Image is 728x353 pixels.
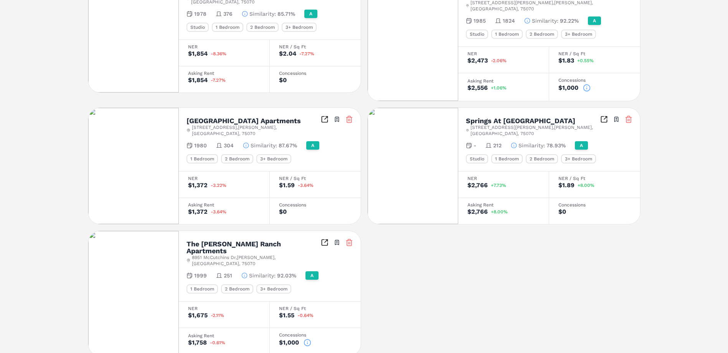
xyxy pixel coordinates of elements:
span: +8.00% [578,183,594,188]
span: -3.64% [298,183,314,188]
span: -8.36% [211,51,226,56]
div: $0 [558,209,566,215]
div: $1,372 [188,209,208,215]
span: -7.27% [211,78,226,82]
div: NER [188,45,260,49]
div: 1 Bedroom [187,154,218,163]
div: Asking Rent [467,79,540,83]
div: NER / Sq Ft [279,306,352,311]
span: -3.64% [211,209,226,214]
span: 251 [224,272,232,279]
div: 2 Bedroom [526,154,558,163]
div: Asking Rent [467,203,540,207]
div: NER / Sq Ft [279,45,352,49]
span: Similarity : [532,17,558,25]
div: 1 Bedroom [491,154,523,163]
div: $2,766 [467,182,488,188]
div: Concessions [279,71,352,76]
div: NER [188,176,260,181]
div: $1,758 [188,340,207,346]
span: 87.67% [279,142,297,149]
span: -0.61% [210,340,225,345]
div: 3+ Bedroom [561,30,596,39]
span: 8951 McCutchins Dr , [PERSON_NAME] , [GEOGRAPHIC_DATA] , 75070 [192,254,320,267]
div: Concessions [279,203,352,207]
h2: [GEOGRAPHIC_DATA] Apartments [187,117,301,124]
span: [STREET_ADDRESS] , [PERSON_NAME] , [GEOGRAPHIC_DATA] , 75070 [192,124,321,137]
div: $0 [279,209,287,215]
div: $1,854 [188,51,208,57]
div: 2 Bedroom [246,23,279,32]
span: -2.11% [211,313,224,318]
h2: Springs At [GEOGRAPHIC_DATA] [466,117,575,124]
div: 2 Bedroom [526,30,558,39]
span: -3.22% [211,183,226,188]
div: NER [188,306,260,311]
div: Concessions [558,78,631,82]
span: Similarity : [249,272,276,279]
a: Inspect Comparables [321,115,329,123]
span: -0.64% [297,313,314,318]
div: 2 Bedroom [221,284,253,294]
span: 1985 [474,17,486,25]
div: A [306,141,319,150]
div: NER / Sq Ft [279,176,352,181]
span: 1978 [194,10,206,18]
div: $2,473 [467,58,488,64]
div: Asking Rent [188,71,260,76]
span: 1999 [194,272,207,279]
span: +1.06% [491,86,507,90]
div: $1,000 [558,85,578,91]
a: Inspect Comparables [321,239,329,246]
span: Similarity : [249,10,276,18]
div: $2,766 [467,209,488,215]
span: +7.73% [491,183,506,188]
div: Asking Rent [188,333,260,338]
div: Concessions [279,333,352,337]
div: 1 Bedroom [212,23,243,32]
div: A [575,141,588,150]
span: +8.00% [491,209,508,214]
div: $1,372 [188,182,208,188]
div: A [588,16,601,25]
div: $0 [279,77,287,83]
a: Inspect Comparables [600,115,608,123]
div: NER [467,51,540,56]
span: Similarity : [518,142,545,149]
div: 3+ Bedroom [561,154,596,163]
div: $1,675 [188,312,208,318]
div: 3+ Bedroom [256,154,291,163]
span: 304 [224,142,234,149]
div: 3+ Bedroom [282,23,317,32]
span: Similarity : [251,142,277,149]
div: $2.04 [279,51,296,57]
div: A [305,271,319,280]
span: 92.03% [277,272,296,279]
div: 1 Bedroom [491,30,523,39]
span: -2.06% [491,58,507,63]
div: Studio [187,23,209,32]
span: 212 [493,142,502,149]
span: 85.71% [277,10,295,18]
div: NER [467,176,540,181]
span: 1824 [503,17,515,25]
div: $1.55 [279,312,294,318]
div: Studio [466,30,488,39]
div: Studio [466,154,488,163]
div: 2 Bedroom [221,154,253,163]
span: 376 [223,10,233,18]
span: - [474,142,476,149]
span: [STREET_ADDRESS][PERSON_NAME] , [PERSON_NAME] , [GEOGRAPHIC_DATA] , 75070 [470,124,600,137]
div: 3+ Bedroom [256,284,291,294]
div: $1,854 [188,77,208,83]
span: +0.55% [577,58,594,63]
span: 78.93% [546,142,566,149]
div: $1.83 [558,58,574,64]
div: NER / Sq Ft [558,176,631,181]
span: 1980 [194,142,207,149]
div: 1 Bedroom [187,284,218,294]
div: $2,556 [467,85,488,91]
div: Asking Rent [188,203,260,207]
div: $1,000 [279,340,299,346]
span: -7.27% [299,51,314,56]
